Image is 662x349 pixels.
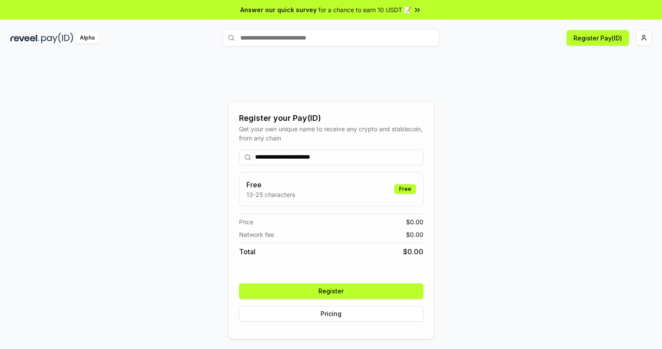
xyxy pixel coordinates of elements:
[406,230,423,239] span: $ 0.00
[246,179,295,190] h3: Free
[239,246,256,257] span: Total
[239,124,423,143] div: Get your own unique name to receive any crypto and stablecoin, from any chain
[394,184,416,194] div: Free
[239,230,274,239] span: Network fee
[239,306,423,322] button: Pricing
[239,217,253,226] span: Price
[75,33,99,43] div: Alpha
[239,112,423,124] div: Register your Pay(ID)
[239,283,423,299] button: Register
[10,33,39,43] img: reveel_dark
[240,5,317,14] span: Answer our quick survey
[567,30,629,46] button: Register Pay(ID)
[318,5,411,14] span: for a chance to earn 10 USDT 📝
[403,246,423,257] span: $ 0.00
[406,217,423,226] span: $ 0.00
[246,190,295,199] p: 13-25 characters
[41,33,73,43] img: pay_id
